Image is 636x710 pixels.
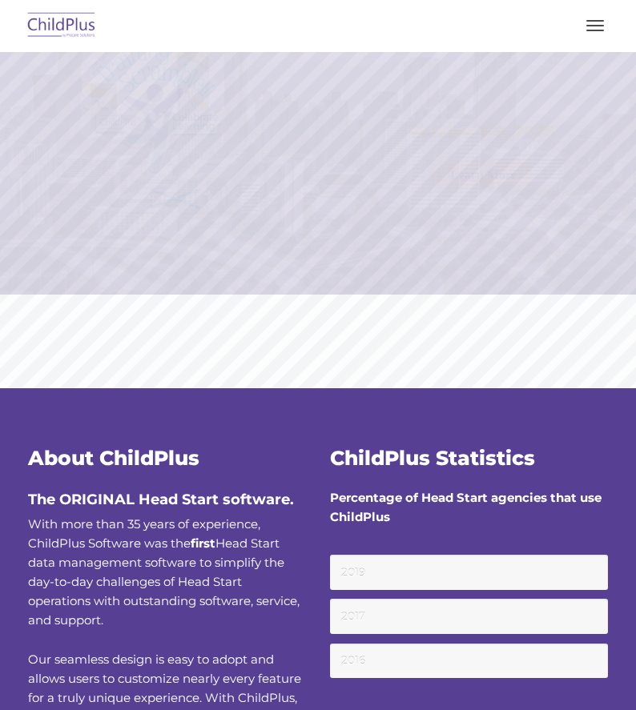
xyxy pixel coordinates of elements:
[24,7,99,45] img: ChildPlus by Procare Solutions
[330,599,608,634] small: 2017
[191,536,215,551] b: first
[330,644,608,679] small: 2016
[330,555,608,590] small: 2019
[330,490,602,524] strong: Percentage of Head Start agencies that use ChildPlus
[330,446,535,470] span: ChildPlus Statistics
[28,491,294,508] span: The ORIGINAL Head Start software.
[432,161,535,189] a: Learn More
[28,446,199,470] span: About ChildPlus
[28,516,300,628] span: With more than 35 years of experience, ChildPlus Software was the Head Start data management soft...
